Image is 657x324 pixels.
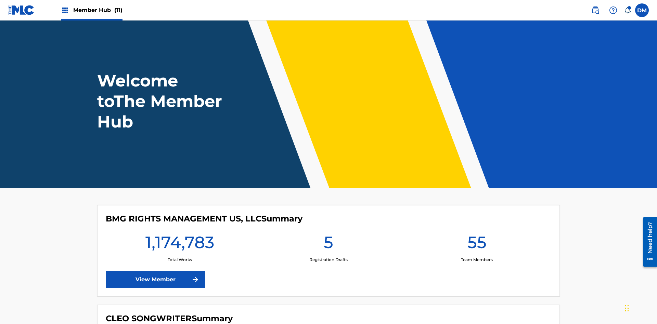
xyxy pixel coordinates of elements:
div: Notifications [624,7,631,14]
div: Drag [625,298,629,319]
iframe: Chat Widget [623,291,657,324]
img: search [591,6,600,14]
h1: 5 [324,232,333,257]
a: View Member [106,271,205,288]
span: Member Hub [73,6,123,14]
h1: 1,174,783 [145,232,214,257]
h4: BMG RIGHTS MANAGEMENT US, LLC [106,214,302,224]
div: Help [606,3,620,17]
div: User Menu [635,3,649,17]
h1: Welcome to The Member Hub [97,70,225,132]
span: (11) [114,7,123,13]
img: f7272a7cc735f4ea7f67.svg [191,275,199,284]
img: help [609,6,617,14]
p: Registration Drafts [309,257,348,263]
p: Team Members [461,257,493,263]
a: Public Search [589,3,602,17]
img: Top Rightsholders [61,6,69,14]
p: Total Works [168,257,192,263]
iframe: Resource Center [638,214,657,270]
h4: CLEO SONGWRITER [106,313,233,324]
h1: 55 [467,232,487,257]
img: MLC Logo [8,5,35,15]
